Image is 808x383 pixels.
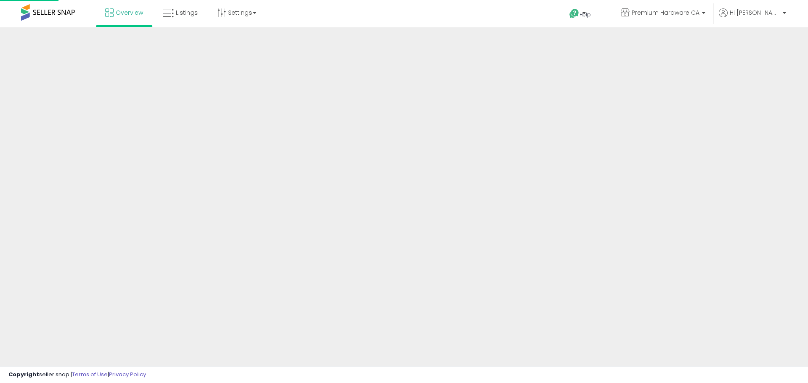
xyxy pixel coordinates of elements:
a: Hi [PERSON_NAME] [719,8,786,27]
strong: Copyright [8,370,39,378]
span: Help [579,11,591,18]
a: Help [563,2,607,27]
span: Premium Hardware CA [632,8,699,17]
span: Listings [176,8,198,17]
div: seller snap | | [8,371,146,379]
a: Privacy Policy [109,370,146,378]
span: Overview [116,8,143,17]
span: Hi [PERSON_NAME] [730,8,780,17]
a: Terms of Use [72,370,108,378]
i: Get Help [569,8,579,19]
